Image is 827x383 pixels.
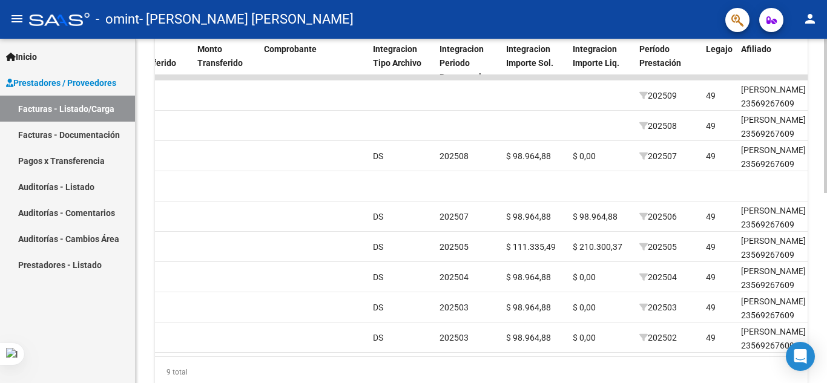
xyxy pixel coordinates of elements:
[706,89,716,103] div: 49
[639,121,677,131] span: 202508
[96,6,139,33] span: - omint
[440,333,469,342] span: 202503
[639,303,677,312] span: 202503
[706,331,716,345] div: 49
[741,44,771,54] span: Afiliado
[440,212,469,221] span: 202507
[706,301,716,315] div: 49
[10,11,24,26] mat-icon: menu
[440,151,469,161] span: 202508
[573,151,596,161] span: $ 0,00
[786,342,815,371] div: Open Intercom Messenger
[440,272,469,282] span: 202504
[506,212,551,221] span: $ 98.964,88
[573,272,596,282] span: $ 0,00
[701,36,736,90] datatable-header-cell: Legajo
[373,303,383,312] span: DS
[501,36,568,90] datatable-header-cell: Integracion Importe Sol.
[706,119,716,133] div: 49
[373,272,383,282] span: DS
[568,36,634,90] datatable-header-cell: Integracion Importe Liq.
[634,36,701,90] datatable-header-cell: Período Prestación
[373,242,383,252] span: DS
[139,6,354,33] span: - [PERSON_NAME] [PERSON_NAME]
[573,44,619,68] span: Integracion Importe Liq.
[706,44,733,54] span: Legajo
[373,44,421,68] span: Integracion Tipo Archivo
[639,242,677,252] span: 202505
[193,36,259,90] datatable-header-cell: Monto Transferido
[639,333,677,342] span: 202502
[440,303,469,312] span: 202503
[435,36,501,90] datatable-header-cell: Integracion Periodo Presentacion
[373,333,383,342] span: DS
[506,242,556,252] span: $ 111.335,49
[440,242,469,252] span: 202505
[197,44,243,68] span: Monto Transferido
[706,149,716,163] div: 49
[573,242,622,252] span: $ 210.300,37
[506,151,551,161] span: $ 98.964,88
[803,11,817,26] mat-icon: person
[639,44,681,68] span: Período Prestación
[573,333,596,342] span: $ 0,00
[506,44,553,68] span: Integracion Importe Sol.
[706,240,716,254] div: 49
[264,44,317,54] span: Comprobante
[373,212,383,221] span: DS
[259,36,368,90] datatable-header-cell: Comprobante
[573,212,618,221] span: $ 98.964,88
[639,91,677,100] span: 202509
[506,333,551,342] span: $ 98.964,88
[6,50,37,64] span: Inicio
[373,151,383,161] span: DS
[706,270,716,284] div: 49
[126,36,193,90] datatable-header-cell: Fecha Transferido
[639,272,677,282] span: 202504
[639,212,677,221] span: 202506
[506,303,551,312] span: $ 98.964,88
[639,151,677,161] span: 202507
[706,210,716,224] div: 49
[368,36,435,90] datatable-header-cell: Integracion Tipo Archivo
[573,303,596,312] span: $ 0,00
[506,272,551,282] span: $ 98.964,88
[6,76,116,90] span: Prestadores / Proveedores
[440,44,491,82] span: Integracion Periodo Presentacion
